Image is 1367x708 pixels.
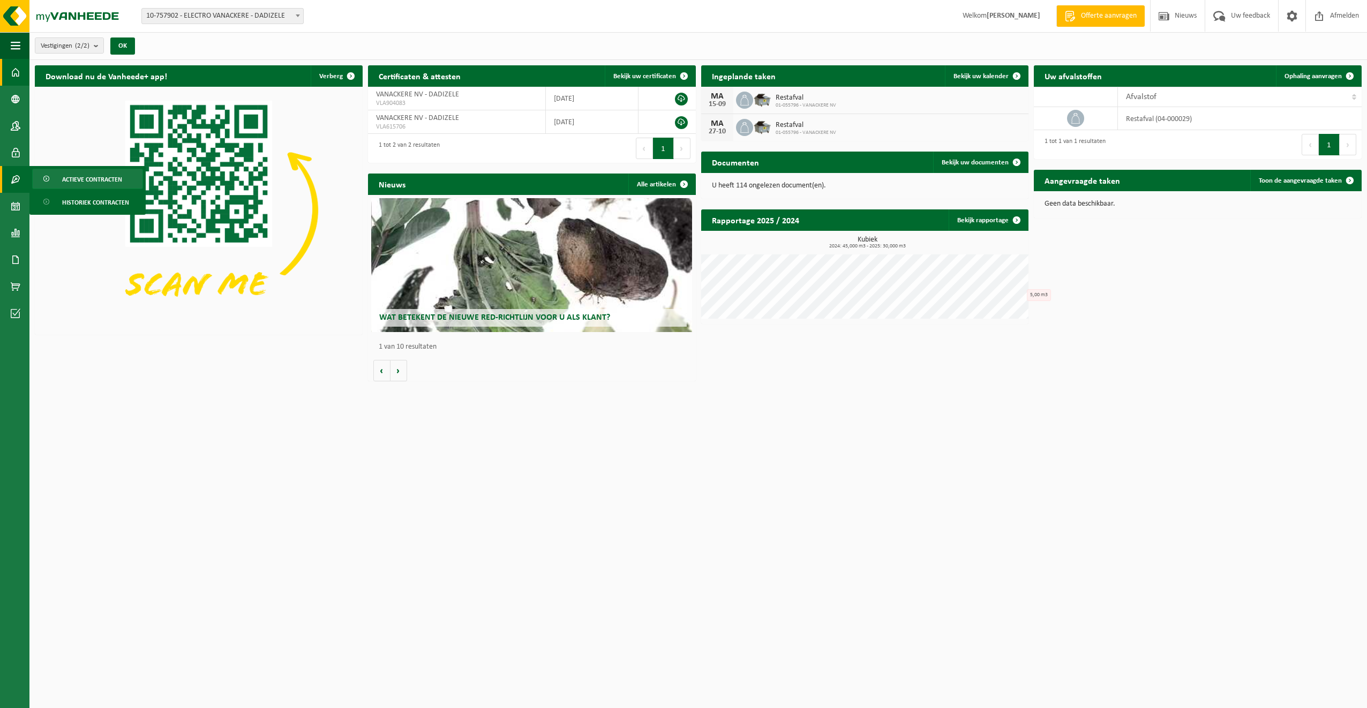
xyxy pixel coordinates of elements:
button: Vestigingen(2/2) [35,37,104,54]
span: Actieve contracten [62,169,122,190]
div: 27-10 [707,128,728,135]
td: [DATE] [546,87,639,110]
img: WB-5000-GAL-GY-01 [753,90,771,108]
span: VANACKERE NV - DADIZELE [376,114,459,122]
h2: Download nu de Vanheede+ app! [35,65,178,86]
p: Geen data beschikbaar. [1045,200,1351,208]
button: Verberg [311,65,362,87]
div: 1 tot 2 van 2 resultaten [373,137,440,160]
div: 15-09 [707,101,728,108]
span: 01-055796 - VANACKERE NV [776,102,836,109]
h2: Rapportage 2025 / 2024 [701,209,810,230]
span: Bekijk uw certificaten [613,73,676,80]
h2: Certificaten & attesten [368,65,471,86]
span: Vestigingen [41,38,89,54]
span: 10-757902 - ELECTRO VANACKERE - DADIZELE [141,8,304,24]
span: Bekijk uw documenten [942,159,1009,166]
count: (2/2) [75,42,89,49]
span: Bekijk uw kalender [953,73,1009,80]
p: 1 van 10 resultaten [379,343,690,351]
a: Offerte aanvragen [1056,5,1145,27]
button: OK [110,37,135,55]
button: Previous [636,138,653,159]
img: Download de VHEPlus App [35,87,363,333]
h2: Uw afvalstoffen [1034,65,1113,86]
h2: Documenten [701,152,770,172]
button: 1 [1319,134,1340,155]
div: 5,00 m3 [1027,289,1051,301]
button: Vorige [373,360,390,381]
span: VANACKERE NV - DADIZELE [376,91,459,99]
p: U heeft 114 ongelezen document(en). [712,182,1018,190]
a: Bekijk rapportage [949,209,1027,231]
div: MA [707,92,728,101]
span: Wat betekent de nieuwe RED-richtlijn voor u als klant? [379,313,610,322]
a: Alle artikelen [628,174,695,195]
span: 2024: 45,000 m3 - 2025: 30,000 m3 [707,244,1029,249]
span: VLA904083 [376,99,538,108]
a: Toon de aangevraagde taken [1250,170,1361,191]
a: Bekijk uw kalender [945,65,1027,87]
button: 1 [653,138,674,159]
img: WB-5000-GAL-GY-01 [753,117,771,135]
h2: Ingeplande taken [701,65,786,86]
span: Verberg [319,73,343,80]
span: Restafval [776,94,836,102]
span: Afvalstof [1126,93,1156,101]
a: Bekijk uw documenten [933,152,1027,173]
a: Bekijk uw certificaten [605,65,695,87]
div: 1 tot 1 van 1 resultaten [1039,133,1106,156]
span: Restafval [776,121,836,130]
div: MA [707,119,728,128]
span: VLA615706 [376,123,538,131]
span: Historiek contracten [62,192,129,213]
button: Next [674,138,690,159]
a: Wat betekent de nieuwe RED-richtlijn voor u als klant? [371,198,693,332]
span: Offerte aanvragen [1078,11,1139,21]
button: Previous [1302,134,1319,155]
h2: Nieuws [368,174,416,194]
span: Toon de aangevraagde taken [1259,177,1342,184]
a: Historiek contracten [32,192,143,212]
button: Volgende [390,360,407,381]
td: restafval (04-000029) [1118,107,1362,130]
strong: [PERSON_NAME] [987,12,1040,20]
span: 10-757902 - ELECTRO VANACKERE - DADIZELE [142,9,303,24]
span: 01-055796 - VANACKERE NV [776,130,836,136]
h3: Kubiek [707,236,1029,249]
td: [DATE] [546,110,639,134]
button: Next [1340,134,1356,155]
a: Ophaling aanvragen [1276,65,1361,87]
h2: Aangevraagde taken [1034,170,1131,191]
a: Actieve contracten [32,169,143,189]
span: Ophaling aanvragen [1285,73,1342,80]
